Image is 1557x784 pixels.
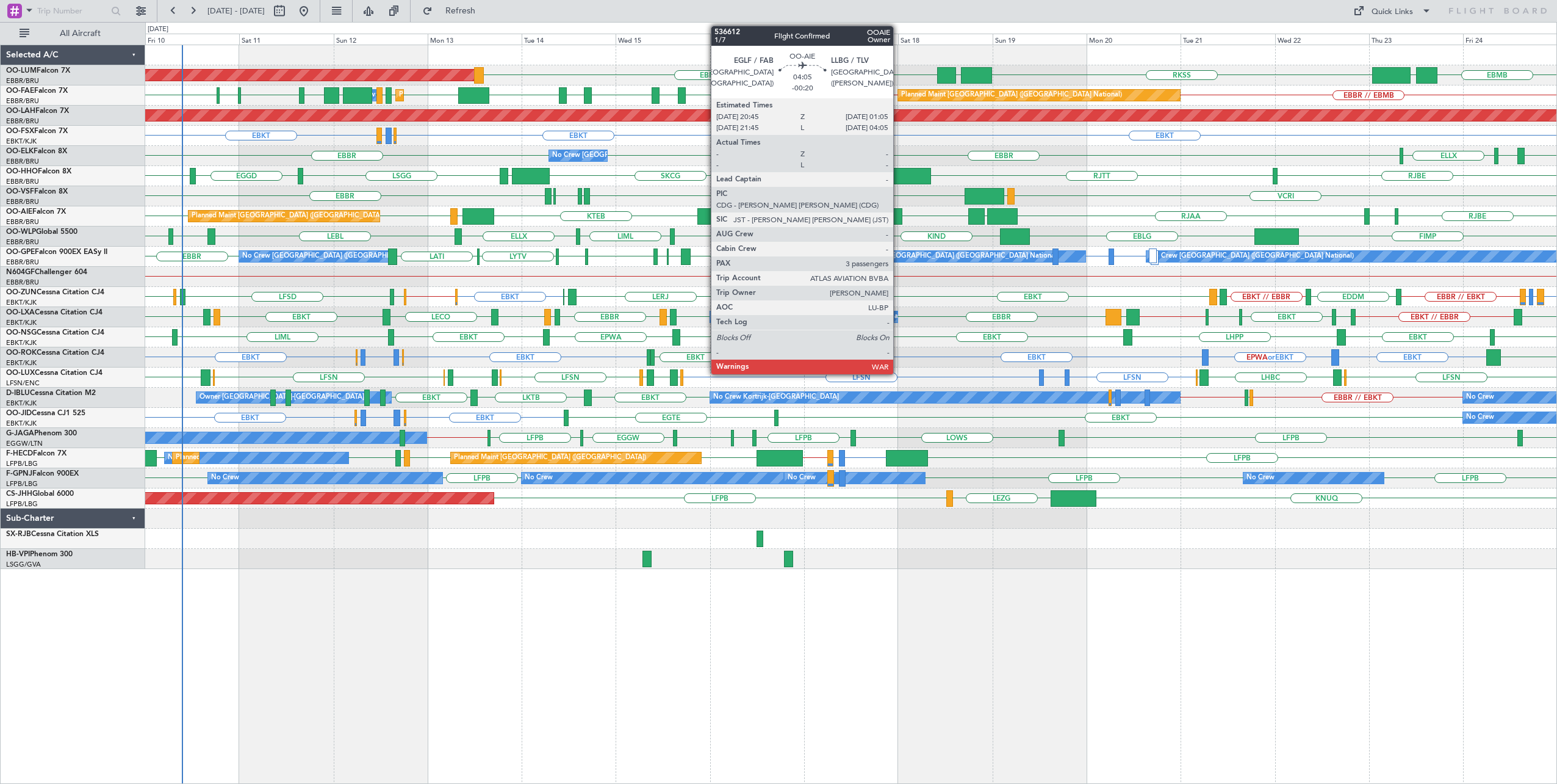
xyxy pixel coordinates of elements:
[6,148,67,155] a: OO-ELKFalcon 8X
[428,34,522,45] div: Mon 13
[6,560,41,569] a: LSGG/GVA
[207,5,265,16] span: [DATE] - [DATE]
[6,87,68,95] a: OO-FAEFalcon 7X
[13,24,132,43] button: All Aircraft
[6,217,39,227] a: EBBR/BRU
[713,388,839,407] div: No Crew Kortrijk-[GEOGRAPHIC_DATA]
[616,34,710,45] div: Wed 15
[901,86,1122,104] div: Planned Maint [GEOGRAPHIC_DATA] ([GEOGRAPHIC_DATA] National)
[6,479,38,488] a: LFPB/LBG
[6,369,102,377] a: OO-LUXCessna Citation CJ4
[6,309,102,316] a: OO-LXACessna Citation CJ4
[200,388,364,407] div: Owner [GEOGRAPHIC_DATA]-[GEOGRAPHIC_DATA]
[6,419,37,428] a: EBKT/KJK
[6,208,66,216] a: OO-AIEFalcon 7X
[6,238,39,247] a: EBBR/BRU
[6,439,43,448] a: EGGW/LTN
[6,87,34,95] span: OO-FAE
[6,128,68,135] a: OO-FSXFalcon 7X
[6,76,39,85] a: EBBR/BRU
[6,470,32,477] span: F-GPNJ
[6,197,39,206] a: EBBR/BRU
[176,449,368,467] div: Planned Maint [GEOGRAPHIC_DATA] ([GEOGRAPHIC_DATA])
[6,450,33,457] span: F-HECD
[1087,34,1181,45] div: Mon 20
[6,531,31,538] span: SX-RJB
[6,258,39,267] a: EBBR/BRU
[6,188,68,195] a: OO-VSFFalcon 8X
[6,369,35,377] span: OO-LUX
[552,147,757,165] div: No Crew [GEOGRAPHIC_DATA] ([GEOGRAPHIC_DATA] National)
[6,410,32,417] span: OO-JID
[6,349,37,357] span: OO-ROK
[6,309,35,316] span: OO-LXA
[6,338,37,347] a: EBKT/KJK
[6,318,37,327] a: EBKT/KJK
[211,469,239,487] div: No Crew
[6,531,99,538] a: SX-RJBCessna Citation XLS
[6,249,107,256] a: OO-GPEFalcon 900EX EASy II
[148,24,168,35] div: [DATE]
[6,298,37,307] a: EBKT/KJK
[6,490,32,498] span: CS-JHH
[1466,408,1494,427] div: No Crew
[6,470,79,477] a: F-GPNJFalcon 900EX
[6,358,37,368] a: EBKT/KJK
[525,469,553,487] div: No Crew
[6,137,37,146] a: EBKT/KJK
[334,34,428,45] div: Sun 12
[993,34,1087,45] div: Sun 19
[6,177,39,186] a: EBBR/BRU
[1369,34,1463,45] div: Thu 23
[6,228,77,236] a: OO-WLPGlobal 5500
[6,157,39,166] a: EBBR/BRU
[6,430,77,437] a: G-JAGAPhenom 300
[6,289,37,296] span: OO-ZUN
[6,379,40,388] a: LFSN/ENC
[1347,1,1437,21] button: Quick Links
[6,499,38,509] a: LFPB/LBG
[1463,34,1557,45] div: Fri 24
[6,410,85,417] a: OO-JIDCessna CJ1 525
[6,551,30,558] span: HB-VPI
[242,247,447,266] div: No Crew [GEOGRAPHIC_DATA] ([GEOGRAPHIC_DATA] National)
[6,96,39,106] a: EBBR/BRU
[6,168,38,175] span: OO-HHO
[6,208,32,216] span: OO-AIE
[6,450,67,457] a: F-HECDFalcon 7X
[6,269,87,276] a: N604GFChallenger 604
[6,117,39,126] a: EBBR/BRU
[435,7,486,15] span: Refresh
[417,1,490,21] button: Refresh
[6,390,96,397] a: D-IBLUCessna Citation M2
[6,148,34,155] span: OO-ELK
[1246,469,1275,487] div: No Crew
[1466,388,1494,407] div: No Crew
[1275,34,1369,45] div: Wed 22
[6,551,73,558] a: HB-VPIPhenom 300
[854,247,1059,266] div: No Crew [GEOGRAPHIC_DATA] ([GEOGRAPHIC_DATA] National)
[6,269,35,276] span: N604GF
[6,459,38,468] a: LFPB/LBG
[6,188,34,195] span: OO-VSF
[6,329,104,336] a: OO-NSGCessna Citation CJ4
[454,449,646,467] div: Planned Maint [GEOGRAPHIC_DATA] ([GEOGRAPHIC_DATA])
[804,34,898,45] div: Fri 17
[6,329,37,336] span: OO-NSG
[6,228,36,236] span: OO-WLP
[522,34,616,45] div: Tue 14
[6,430,34,437] span: G-JAGA
[1372,6,1413,18] div: Quick Links
[710,34,804,45] div: Thu 16
[6,168,71,175] a: OO-HHOFalcon 8X
[6,128,34,135] span: OO-FSX
[788,469,816,487] div: No Crew
[764,126,906,145] div: Planned Maint Kortrijk-[GEOGRAPHIC_DATA]
[6,278,39,287] a: EBBR/BRU
[6,67,70,74] a: OO-LUMFalcon 7X
[6,249,35,256] span: OO-GPE
[168,449,196,467] div: No Crew
[6,390,30,397] span: D-IBLU
[1149,247,1354,266] div: No Crew [GEOGRAPHIC_DATA] ([GEOGRAPHIC_DATA] National)
[192,207,384,225] div: Planned Maint [GEOGRAPHIC_DATA] ([GEOGRAPHIC_DATA])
